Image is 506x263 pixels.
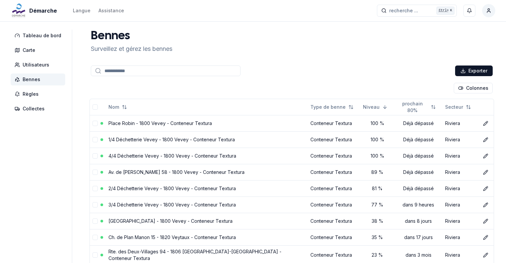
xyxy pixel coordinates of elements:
td: Riviera [442,229,478,245]
span: recherche ... [389,7,418,14]
a: Bennes [11,73,68,85]
div: dans 9 heures [397,201,440,208]
td: Conteneur Textura [308,213,360,229]
td: Riviera [442,115,478,131]
a: Ch. de Plan Manon 15 - 1820 Veytaux - Conteneur Textura [108,234,236,240]
button: select-all [92,104,98,110]
span: Carte [23,47,35,54]
span: Démarche [29,7,57,15]
button: select-row [92,186,98,191]
div: Déjà dépassé [397,169,440,176]
a: 2/4 Déchetterie Vevey - 1800 Vevey - Conteneur Textura [108,186,236,191]
td: Riviera [442,197,478,213]
a: Carte [11,44,68,56]
div: 89 % [363,169,392,176]
button: Exporter [455,66,493,76]
a: Règles [11,88,68,100]
button: select-row [92,235,98,240]
td: Conteneur Textura [308,115,360,131]
td: Conteneur Textura [308,229,360,245]
a: Place Robin - 1800 Vevey - Conteneur Textura [108,120,212,126]
span: Tableau de bord [23,32,61,39]
a: 4/4 Déchetterie Vevey - 1800 Vevey - Conteneur Textura [108,153,236,159]
button: Not sorted. Click to sort ascending. [441,102,475,112]
p: Surveillez et gérez les bennes [91,44,172,54]
td: Riviera [442,131,478,148]
div: 23 % [363,252,392,258]
div: dans 17 jours [397,234,440,241]
td: Riviera [442,213,478,229]
span: Secteur [445,104,463,110]
button: select-row [92,153,98,159]
button: select-row [92,170,98,175]
button: recherche ...Ctrl+K [377,5,457,17]
td: Conteneur Textura [308,197,360,213]
div: Déjà dépassé [397,153,440,159]
td: Conteneur Textura [308,148,360,164]
span: prochain 80% [397,100,428,114]
button: Sorted descending. Click to sort ascending. [359,102,392,112]
span: Bennes [23,76,40,83]
button: select-row [92,202,98,207]
td: Riviera [442,148,478,164]
span: Collectes [23,105,45,112]
button: Langue [73,7,90,15]
button: Not sorted. Click to sort ascending. [104,102,131,112]
span: Type de benne [310,104,346,110]
span: Nom [108,104,119,110]
div: dans 3 mois [397,252,440,258]
a: Utilisateurs [11,59,68,71]
td: Conteneur Textura [308,131,360,148]
a: [GEOGRAPHIC_DATA] - 1800 Vevey - Conteneur Textura [108,218,233,224]
a: Assistance [98,7,124,15]
a: Rte. des Deux-Villages 94 - 1806 [GEOGRAPHIC_DATA]-[GEOGRAPHIC_DATA] - Conteneur Textura [108,249,281,261]
div: 38 % [363,218,392,224]
button: Not sorted. Click to sort ascending. [306,102,358,112]
span: Niveau [363,104,380,110]
span: Règles [23,91,39,97]
div: dans 8 jours [397,218,440,224]
div: 100 % [363,120,392,127]
div: 100 % [363,136,392,143]
div: 77 % [363,201,392,208]
button: Not sorted. Click to sort ascending. [393,102,440,112]
button: select-row [92,121,98,126]
a: Tableau de bord [11,30,68,42]
div: 35 % [363,234,392,241]
button: select-row [92,218,98,224]
button: select-row [92,252,98,258]
div: Déjà dépassé [397,185,440,192]
a: Collectes [11,103,68,115]
span: Utilisateurs [23,62,49,68]
td: Conteneur Textura [308,164,360,180]
div: 81 % [363,185,392,192]
button: select-row [92,137,98,142]
img: Démarche Logo [11,3,27,19]
h1: Bennes [91,30,172,43]
div: Langue [73,7,90,14]
a: 1/4 Déchetterie Vevey - 1800 Vevey - Conteneur Textura [108,137,235,142]
a: Démarche [11,7,60,15]
div: Déjà dépassé [397,120,440,127]
button: Cocher les colonnes [454,83,493,93]
td: Conteneur Textura [308,180,360,197]
div: 100 % [363,153,392,159]
td: Riviera [442,180,478,197]
a: Av. de [PERSON_NAME] 58 - 1800 Vevey - Conteneur Textura [108,169,245,175]
div: Déjà dépassé [397,136,440,143]
td: Riviera [442,164,478,180]
a: 3/4 Déchetterie Vevey - 1800 Vevey - Conteneur Textura [108,202,236,207]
